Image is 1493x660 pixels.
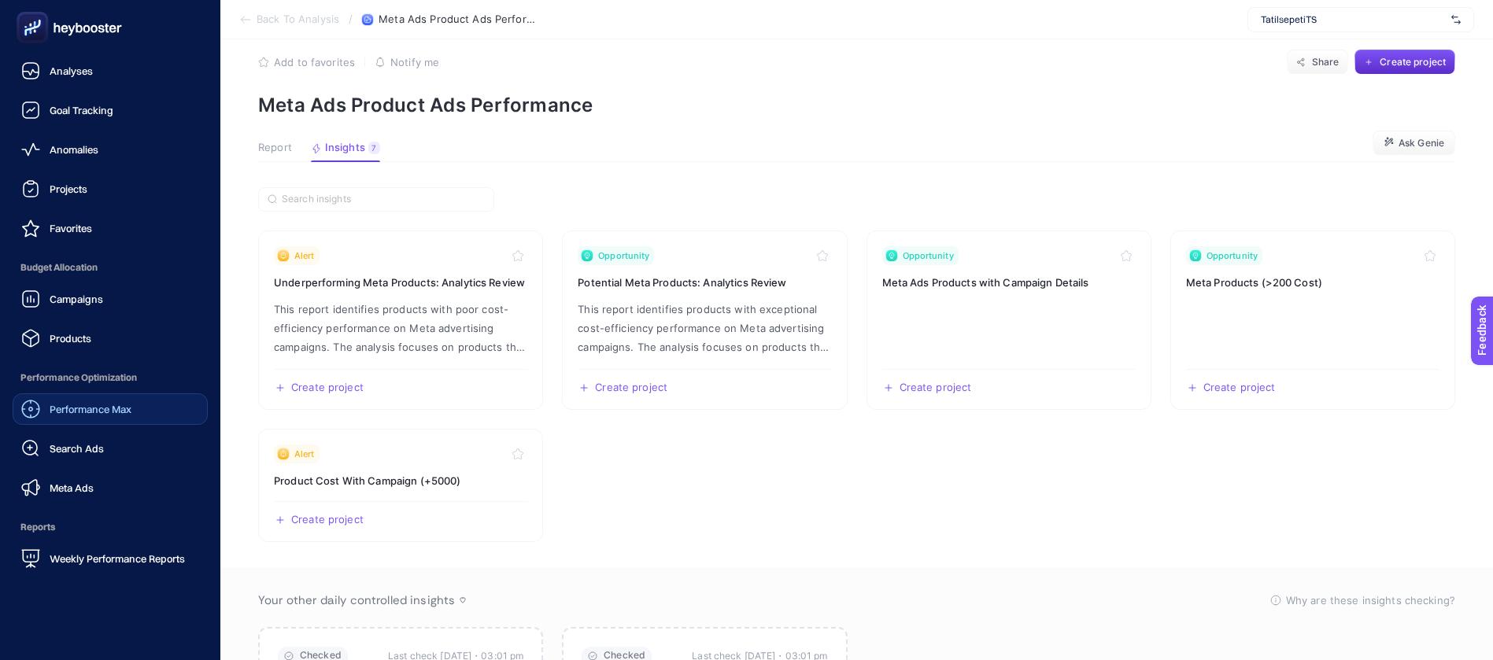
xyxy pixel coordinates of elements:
[258,230,1455,542] section: Insight Packages
[1421,246,1439,265] button: Toggle favorite
[1207,249,1258,262] span: Opportunity
[1186,275,1439,290] h3: Insight title
[274,275,527,290] h3: Insight title
[294,249,315,262] span: Alert
[50,104,113,116] span: Goal Tracking
[13,543,208,574] a: Weekly Performance Reports
[13,472,208,503] a: Meta Ads
[867,230,1151,410] a: View insight titled
[13,94,208,126] a: Goal Tracking
[1287,50,1348,75] button: Share
[258,429,543,542] a: View insight titled
[1203,382,1276,394] span: Create project
[1380,56,1446,68] span: Create project
[578,300,831,356] p: Insight description
[1373,131,1455,156] button: Ask Genie
[379,13,536,26] span: Meta Ads Product Ads Performance
[274,382,364,394] button: Create a new project based on this insight
[375,56,439,68] button: Notify me
[291,382,364,394] span: Create project
[50,481,94,494] span: Meta Ads
[282,194,485,205] input: Search
[13,323,208,354] a: Products
[258,56,355,68] button: Add to favorites
[50,183,87,195] span: Projects
[50,65,93,77] span: Analyses
[274,514,364,526] button: Create a new project based on this insight
[882,275,1136,290] h3: Insight title
[368,142,380,154] div: 7
[274,300,527,356] p: Insight description
[13,362,208,393] span: Performance Optimization
[13,252,208,283] span: Budget Allocation
[50,143,98,156] span: Anomalies
[13,212,208,244] a: Favorites
[291,514,364,526] span: Create project
[13,173,208,205] a: Projects
[13,511,208,543] span: Reports
[562,230,847,410] a: View insight titled This report identifies products with exceptional cost-efficiency performance ...
[9,5,60,17] span: Feedback
[578,275,831,290] h3: Insight title
[1186,382,1276,394] button: Create a new project based on this insight
[50,222,92,234] span: Favorites
[50,442,104,455] span: Search Ads
[50,293,103,305] span: Campaigns
[257,13,339,26] span: Back To Analysis
[258,94,1455,116] p: Meta Ads Product Ads Performance
[13,393,208,425] a: Performance Max
[813,246,832,265] button: Toggle favorite
[13,55,208,87] a: Analyses
[13,433,208,464] a: Search Ads
[274,56,355,68] span: Add to favorites
[274,473,527,489] h3: Insight title
[1312,56,1340,68] span: Share
[508,246,527,265] button: Toggle favorite
[1170,230,1455,410] a: View insight titled
[1286,592,1455,608] span: Why are these insights checking?
[903,249,954,262] span: Opportunity
[325,142,365,154] span: Insights
[900,382,972,394] span: Create project
[882,382,972,394] button: Create a new project based on this insight
[349,13,353,25] span: /
[1451,12,1461,28] img: svg%3e
[595,382,667,394] span: Create project
[258,142,292,154] span: Report
[50,552,185,565] span: Weekly Performance Reports
[390,56,439,68] span: Notify me
[294,448,315,460] span: Alert
[1354,50,1455,75] button: Create project
[1261,13,1445,26] span: TatilsepetiTS
[508,444,527,463] button: Toggle favorite
[598,249,649,262] span: Opportunity
[258,592,455,608] span: Your other daily controlled insights
[578,382,667,394] button: Create a new project based on this insight
[50,403,131,415] span: Performance Max
[13,283,208,315] a: Campaigns
[13,134,208,165] a: Anomalies
[1399,137,1444,149] span: Ask Genie
[1117,246,1136,265] button: Toggle favorite
[50,332,91,345] span: Products
[258,230,543,410] a: View insight titled This report identifies products with poor cost-efficiency performance on Meta...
